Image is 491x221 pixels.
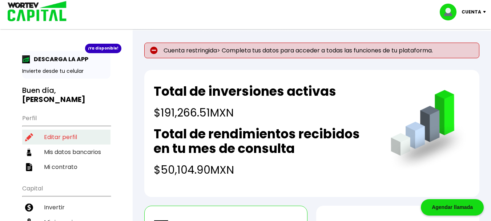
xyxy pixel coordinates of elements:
img: grafica.516fef24.png [387,90,470,173]
h2: Total de rendimientos recibidos en tu mes de consulta [154,127,376,156]
h4: $50,104.90 MXN [154,162,376,178]
h2: Total de inversiones activas [154,84,336,99]
p: Cuenta restringida> Completa tus datos para acceder a todas las funciones de tu plataforma. [144,43,479,58]
a: Editar perfil [22,130,110,145]
a: Invertir [22,200,110,215]
img: datos-icon.10cf9172.svg [25,148,33,156]
a: Mi contrato [22,159,110,174]
p: Cuenta [462,7,481,17]
h3: Buen día, [22,86,110,104]
p: DESCARGA LA APP [30,55,88,64]
h4: $191,266.51 MXN [154,104,336,121]
p: Invierte desde tu celular [22,67,110,75]
div: Agendar llamada [421,199,484,216]
div: ¡Ya disponible! [85,44,121,53]
img: icon-down [481,11,491,13]
img: invertir-icon.b3b967d7.svg [25,204,33,212]
img: contrato-icon.f2db500c.svg [25,163,33,171]
a: Mis datos bancarios [22,145,110,159]
b: [PERSON_NAME] [22,94,85,104]
img: editar-icon.952d3147.svg [25,133,33,141]
img: error-circle.027baa21.svg [150,47,158,54]
img: app-icon [22,55,30,63]
img: profile-image [440,4,462,20]
ul: Perfil [22,110,110,174]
